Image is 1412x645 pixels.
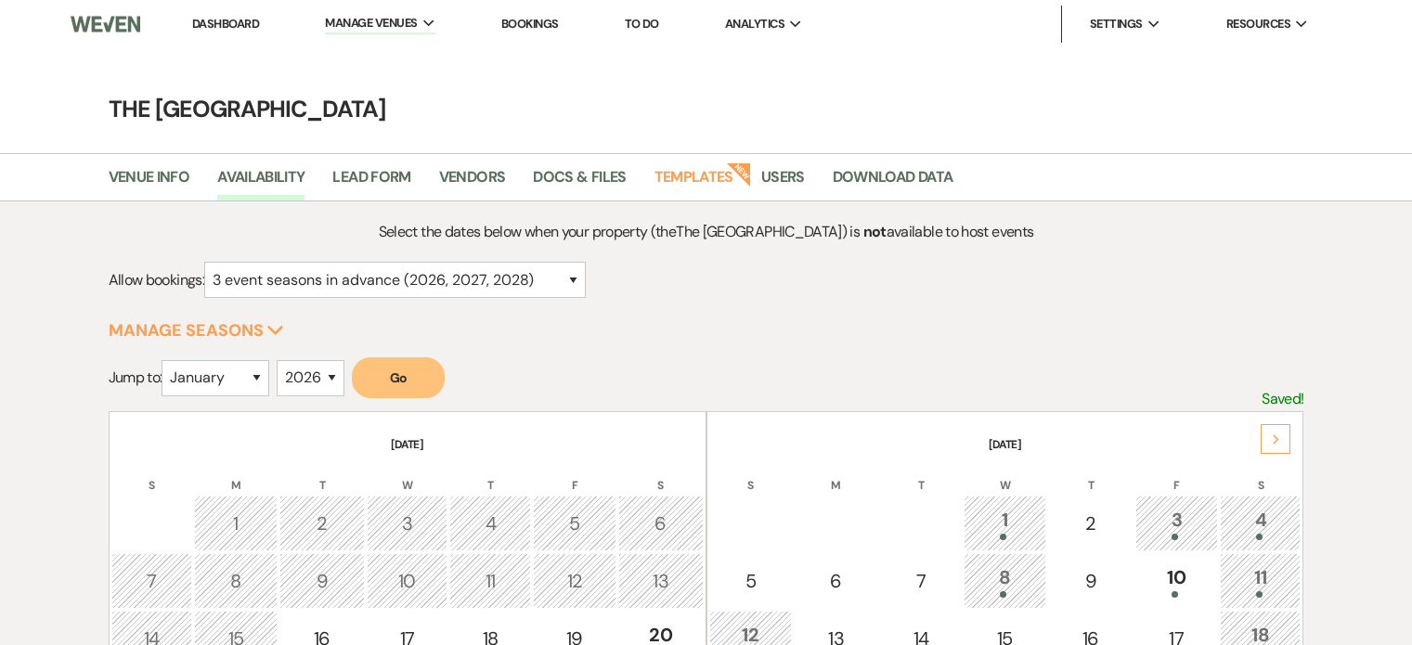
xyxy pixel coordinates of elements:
th: [DATE] [709,414,1302,453]
div: 8 [204,567,267,595]
th: S [618,455,704,494]
div: 5 [719,567,782,595]
th: W [367,455,448,494]
a: Docs & Files [533,165,626,200]
a: Templates [654,165,733,200]
th: M [194,455,278,494]
div: 10 [377,567,438,595]
th: T [1048,455,1133,494]
div: 4 [1230,506,1290,540]
a: To Do [625,16,659,32]
a: Lead Form [332,165,410,200]
th: M [794,455,878,494]
div: 7 [122,567,183,595]
strong: not [863,222,887,241]
span: Analytics [725,15,784,33]
a: Users [761,165,805,200]
a: Availability [217,165,304,200]
div: 10 [1146,563,1208,598]
a: Vendors [439,165,506,200]
th: T [449,455,531,494]
div: 3 [1146,506,1208,540]
div: 3 [377,510,438,537]
span: Resources [1226,15,1290,33]
a: Bookings [501,16,559,32]
div: 4 [460,510,521,537]
div: 9 [1058,567,1122,595]
a: Venue Info [109,165,190,200]
span: Manage Venues [325,14,417,32]
div: 7 [890,567,951,595]
p: Select the dates below when your property (the The [GEOGRAPHIC_DATA] ) is available to host events [258,220,1155,244]
button: Manage Seasons [109,322,284,339]
div: 8 [974,563,1036,598]
div: 5 [543,510,606,537]
span: Settings [1090,15,1143,33]
button: Go [352,357,445,398]
div: 6 [628,510,693,537]
div: 13 [628,567,693,595]
th: F [533,455,616,494]
div: 11 [460,567,521,595]
a: Download Data [833,165,953,200]
div: 2 [1058,510,1122,537]
div: 9 [290,567,355,595]
strong: New [726,161,752,187]
th: [DATE] [111,414,704,453]
th: S [709,455,792,494]
th: F [1135,455,1218,494]
p: Saved! [1262,387,1303,411]
img: Weven Logo [71,5,140,44]
span: Allow bookings: [109,270,204,290]
div: 1 [974,506,1036,540]
div: 2 [290,510,355,537]
th: W [964,455,1046,494]
th: S [111,455,193,494]
span: Jump to: [109,368,162,387]
div: 12 [543,567,606,595]
div: 6 [804,567,868,595]
div: 11 [1230,563,1290,598]
h4: The [GEOGRAPHIC_DATA] [38,93,1375,125]
div: 1 [204,510,267,537]
a: Dashboard [192,16,259,32]
th: S [1220,455,1301,494]
th: T [279,455,365,494]
th: T [880,455,961,494]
